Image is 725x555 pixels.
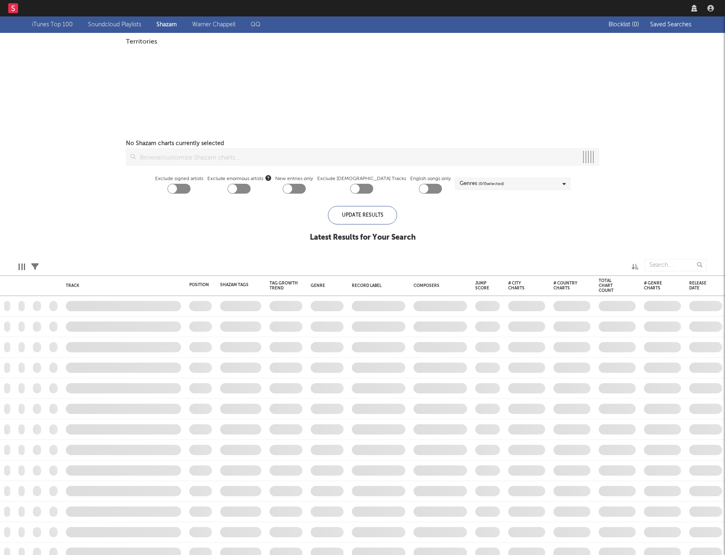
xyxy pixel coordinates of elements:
div: Release Date [689,281,710,291]
div: # City Charts [508,281,533,291]
div: Shazam Tags [220,282,249,287]
span: Exclude enormous artists [207,174,271,184]
div: Total Chart Count [599,278,623,293]
button: Exclude enormous artists [265,174,271,182]
span: ( 0 / 0 selected) [479,179,504,189]
a: Soundcloud Playlists [88,20,141,30]
div: No Shazam charts currently selected [126,139,224,148]
div: Tag Growth Trend [270,281,298,291]
div: Filters [31,255,39,279]
input: Search... [645,259,706,271]
a: Warner Chappell [192,20,235,30]
div: Record Label [352,283,401,288]
div: # Genre Charts [644,281,669,291]
div: Update Results [328,206,397,224]
div: Genres [460,179,504,189]
a: QQ [251,20,260,30]
div: Position [189,282,209,287]
div: # Country Charts [553,281,578,291]
div: Composers [414,283,463,288]
div: Genre [311,283,339,288]
div: Territories [126,37,599,47]
div: Jump Score [475,281,489,291]
label: New entries only [275,174,313,184]
button: Saved Searches [648,21,693,28]
span: Saved Searches [650,22,693,28]
label: Exclude [DEMOGRAPHIC_DATA] Tracks [317,174,406,184]
input: Browse/customize Shazam charts... [136,149,578,165]
div: Track [66,283,177,288]
div: Edit Columns [19,255,25,279]
label: English songs only [410,174,451,184]
label: Exclude signed artists [155,174,203,184]
a: iTunes Top 100 [32,20,73,30]
span: ( 0 ) [632,22,639,28]
div: Latest Results for Your Search [310,233,416,243]
span: Blocklist [609,22,639,28]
